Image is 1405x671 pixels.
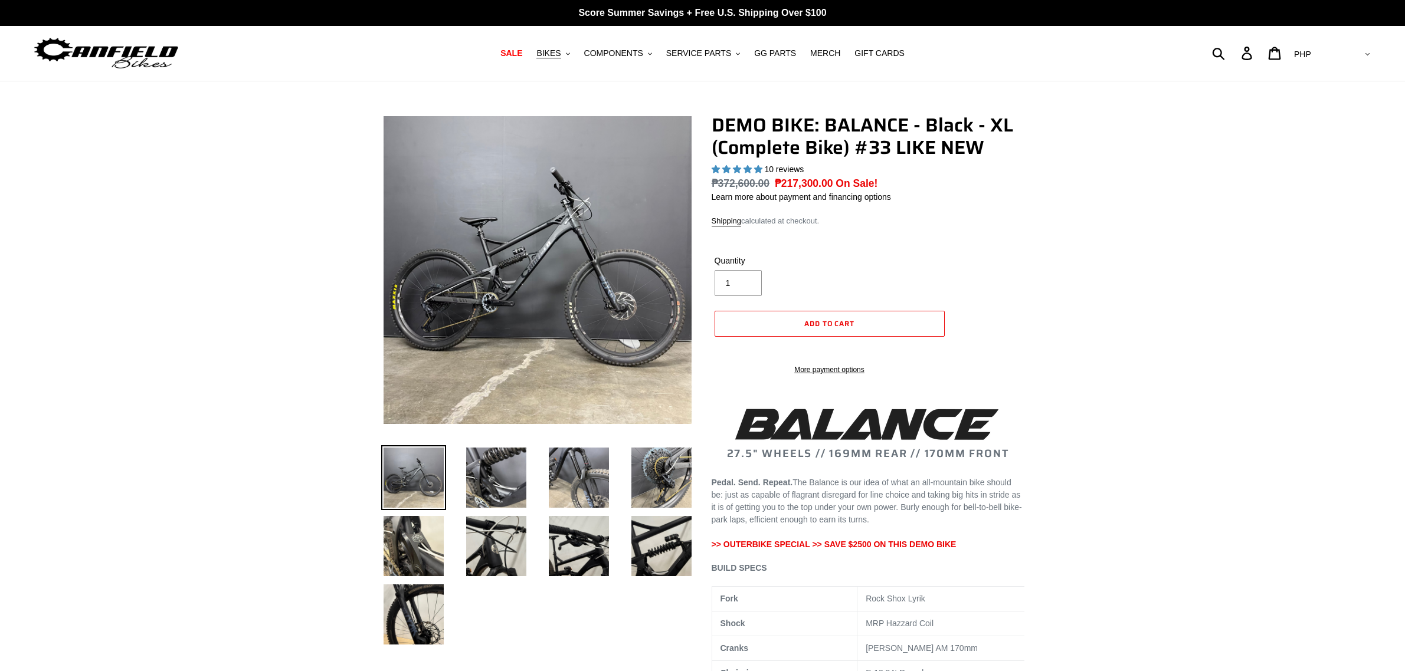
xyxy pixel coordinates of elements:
span: >> OUTERBIKE SPECIAL >> SAVE $2500 ON THIS DEMO BIKE [712,540,957,549]
span: GIFT CARDS [854,48,905,58]
h2: 27.5" WHEELS // 169MM REAR // 170MM FRONT [712,404,1024,460]
img: Load image into Gallery viewer, DEMO BIKE: BALANCE - Black - XL (Complete Bike) #33 LIKE NEW [629,514,694,578]
img: Load image into Gallery viewer, DEMO BIKE BALANCE - Black- XL Complete Bike [381,445,446,510]
img: Canfield Bikes [32,35,180,72]
a: Shipping [712,216,742,226]
span: 5.00 stars [712,165,765,174]
b: Shock [720,619,745,628]
s: ₱372,600.00 [712,177,770,189]
a: More payment options [715,364,945,375]
button: COMPONENTS [578,45,658,61]
div: calculated at checkout. [712,215,1024,227]
img: Load image into Gallery viewer, DEMO BIKE: BALANCE - Black - XL (Complete Bike) #33 LIKE NEW [546,445,611,510]
a: Learn more about payment and financing options [712,192,891,202]
span: SERVICE PARTS [666,48,731,58]
span: 10 reviews [764,165,804,174]
b: Cranks [720,643,748,653]
button: SERVICE PARTS [660,45,746,61]
b: Fork [720,594,738,603]
span: Rock Shox Lyrik [866,594,925,603]
img: Load image into Gallery viewer, DEMO BIKE: BALANCE - Black - XL (Complete Bike) #33 LIKE NEW [381,514,446,578]
span: [PERSON_NAME] AM 170mm [866,643,978,653]
a: SALE [494,45,528,61]
span: SALE [500,48,522,58]
span: BUILD SPECS [712,563,767,573]
h1: DEMO BIKE: BALANCE - Black - XL (Complete Bike) #33 LIKE NEW [712,114,1024,159]
span: GG PARTS [754,48,796,58]
button: BIKES [530,45,575,61]
img: Load image into Gallery viewer, DEMO BIKE: BALANCE - Black - XL (Complete Bike) #33 LIKE NEW [546,514,611,578]
a: GG PARTS [748,45,802,61]
img: Load image into Gallery viewer, DEMO BIKE: BALANCE - Black - XL (Complete Bike) #33 LIKE NEW [629,445,694,510]
span: Add to cart [804,318,855,329]
img: Load image into Gallery viewer, DEMO BIKE: BALANCE - Black - XL (Complete Bike) #33 LIKE NEW [381,582,446,647]
span: COMPONENTS [584,48,643,58]
p: The Balance is our idea of what an all-mountain bike should be: just as capable of flagrant disre... [712,476,1024,551]
button: Add to cart [715,311,945,337]
img: Load image into Gallery viewer, DEMO BIKE: BALANCE - Black - XL (Complete Bike) #33 LIKE NEW [464,514,529,578]
span: MERCH [810,48,840,58]
a: GIFT CARDS [849,45,911,61]
span: On Sale! [836,176,877,191]
label: Quantity [715,255,827,267]
input: Search [1219,40,1249,66]
span: BIKES [536,48,561,58]
span: MRP Hazzard Coil [866,619,934,628]
a: MERCH [804,45,846,61]
img: Load image into Gallery viewer, DEMO BIKE: BALANCE - Black - XL (Complete Bike) #33 LIKE NEW [464,445,529,510]
span: ₱217,300.00 [775,177,833,189]
b: Pedal. Send. Repeat. [712,478,793,487]
img: DEMO BIKE BALANCE - Black- XL Complete Bike [384,116,692,424]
